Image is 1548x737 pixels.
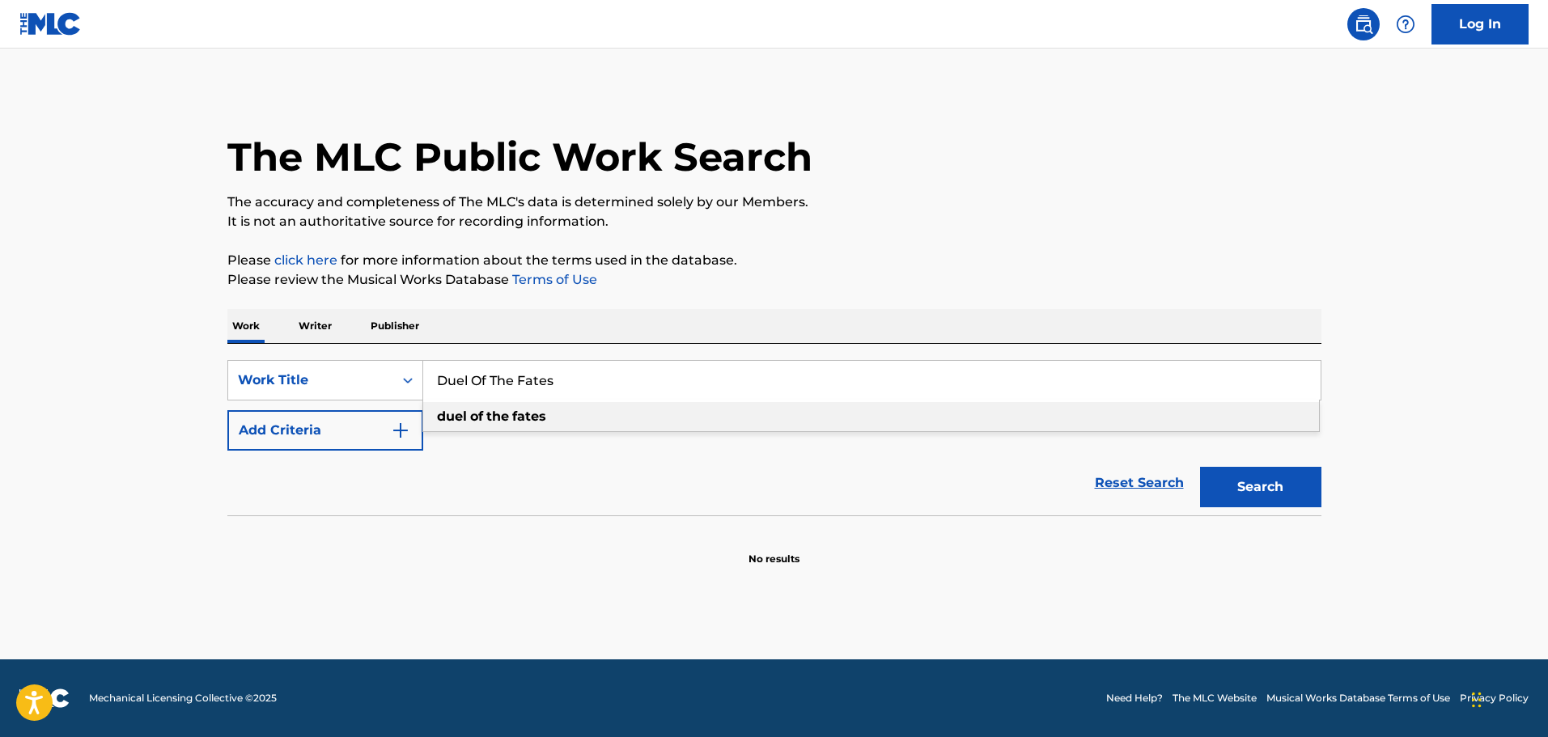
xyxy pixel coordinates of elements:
[470,409,483,424] strong: of
[274,252,337,268] a: click here
[227,212,1321,231] p: It is not an authoritative source for recording information.
[366,309,424,343] p: Publisher
[227,410,423,451] button: Add Criteria
[294,309,337,343] p: Writer
[19,12,82,36] img: MLC Logo
[1389,8,1422,40] div: Help
[1354,15,1373,34] img: search
[391,421,410,440] img: 9d2ae6d4665cec9f34b9.svg
[749,532,799,566] p: No results
[1467,659,1548,737] iframe: Chat Widget
[19,688,70,708] img: logo
[509,272,597,287] a: Terms of Use
[1087,465,1192,501] a: Reset Search
[1173,691,1257,705] a: The MLC Website
[227,133,812,181] h1: The MLC Public Work Search
[227,309,265,343] p: Work
[1431,4,1529,44] a: Log In
[227,193,1321,212] p: The accuracy and completeness of The MLC's data is determined solely by our Members.
[227,251,1321,270] p: Please for more information about the terms used in the database.
[1266,691,1450,705] a: Musical Works Database Terms of Use
[437,409,467,424] strong: duel
[1200,467,1321,507] button: Search
[1472,676,1482,724] div: Drag
[1396,15,1415,34] img: help
[89,691,277,705] span: Mechanical Licensing Collective © 2025
[1347,8,1380,40] a: Public Search
[512,409,546,424] strong: fates
[1460,691,1529,705] a: Privacy Policy
[486,409,509,424] strong: the
[227,360,1321,515] form: Search Form
[227,270,1321,290] p: Please review the Musical Works Database
[1106,691,1163,705] a: Need Help?
[238,371,384,390] div: Work Title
